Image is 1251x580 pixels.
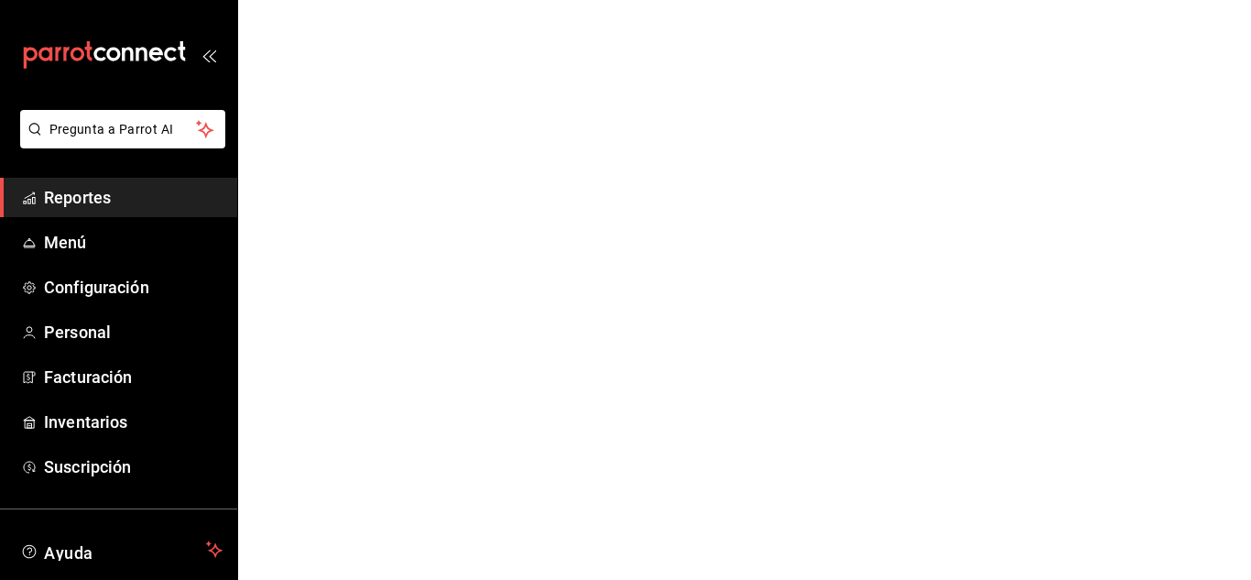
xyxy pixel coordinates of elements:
span: Personal [44,320,223,345]
a: Pregunta a Parrot AI [13,133,225,152]
span: Ayuda [44,539,199,561]
span: Menú [44,230,223,255]
span: Suscripción [44,454,223,479]
span: Facturación [44,365,223,389]
span: Configuración [44,275,223,300]
button: open_drawer_menu [201,48,216,62]
button: Pregunta a Parrot AI [20,110,225,148]
span: Inventarios [44,410,223,434]
span: Reportes [44,185,223,210]
span: Pregunta a Parrot AI [49,120,197,139]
